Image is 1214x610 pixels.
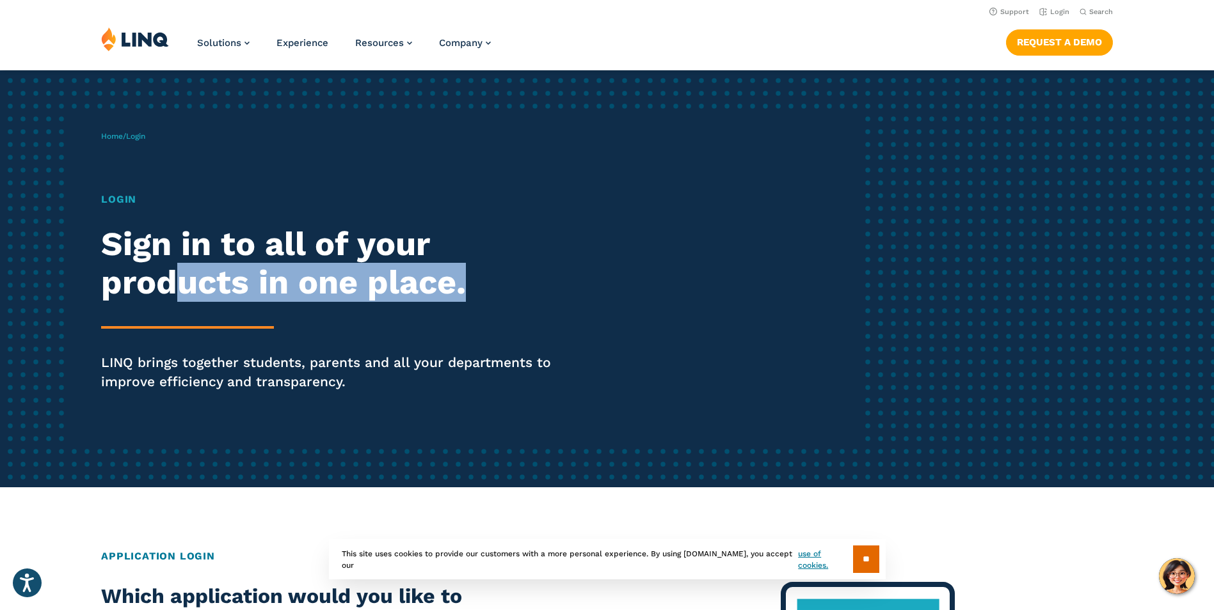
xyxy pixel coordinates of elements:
[1006,29,1113,55] a: Request a Demo
[197,37,250,49] a: Solutions
[989,8,1029,16] a: Support
[1039,8,1069,16] a: Login
[197,27,491,69] nav: Primary Navigation
[276,37,328,49] a: Experience
[101,132,145,141] span: /
[439,37,491,49] a: Company
[355,37,404,49] span: Resources
[1089,8,1113,16] span: Search
[197,37,241,49] span: Solutions
[101,549,1113,564] h2: Application Login
[126,132,145,141] span: Login
[101,27,169,51] img: LINQ | K‑12 Software
[101,132,123,141] a: Home
[1159,558,1195,594] button: Hello, have a question? Let’s chat.
[101,225,569,302] h2: Sign in to all of your products in one place.
[1006,27,1113,55] nav: Button Navigation
[101,353,569,391] p: LINQ brings together students, parents and all your departments to improve efficiency and transpa...
[798,548,852,571] a: use of cookies.
[329,539,886,579] div: This site uses cookies to provide our customers with a more personal experience. By using [DOMAIN...
[101,192,569,207] h1: Login
[439,37,483,49] span: Company
[355,37,412,49] a: Resources
[1080,7,1113,17] button: Open Search Bar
